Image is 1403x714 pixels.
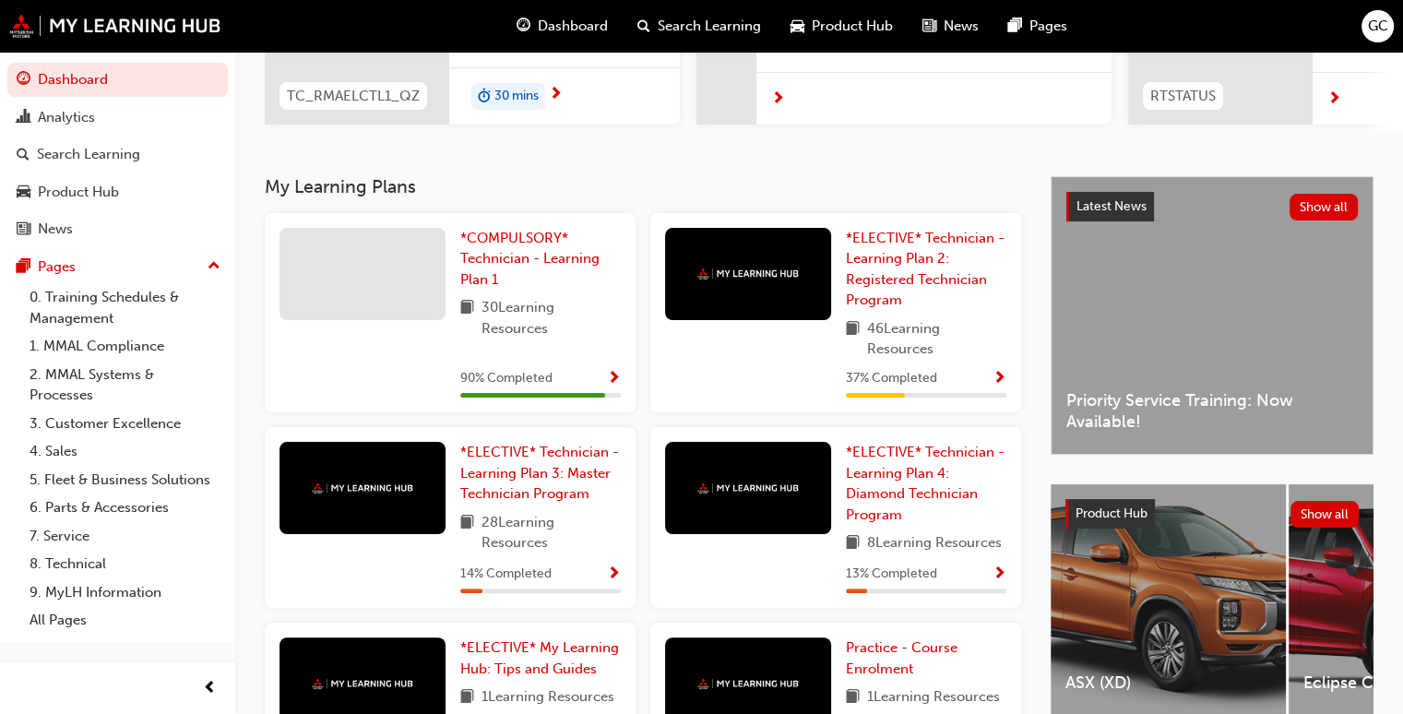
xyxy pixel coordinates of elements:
[517,15,530,38] span: guage-icon
[460,228,621,291] a: *COMPULSORY* Technician - Learning Plan 1
[22,361,228,410] a: 2. MMAL Systems & Processes
[846,230,1005,309] span: *ELECTIVE* Technician - Learning Plan 2: Registered Technician Program
[1327,91,1341,108] span: next-icon
[812,16,893,37] span: Product Hub
[17,259,30,276] span: pages-icon
[38,219,73,240] div: News
[460,442,621,505] a: *ELECTIVE* Technician - Learning Plan 3: Master Technician Program
[922,15,936,38] span: news-icon
[867,318,1006,360] span: 46 Learning Resources
[482,512,621,553] span: 28 Learning Resources
[1066,192,1358,221] a: Latest NewsShow all
[993,371,1006,387] span: Show Progress
[846,532,860,555] span: book-icon
[460,639,619,677] span: *ELECTIVE* My Learning Hub: Tips and Guides
[38,256,76,278] div: Pages
[17,184,30,201] span: car-icon
[9,14,221,38] img: mmal
[1008,15,1022,38] span: pages-icon
[460,512,474,553] span: book-icon
[908,7,993,45] a: news-iconNews
[460,564,552,585] span: 14 % Completed
[7,212,228,246] a: News
[22,283,228,332] a: 0. Training Schedules & Management
[1066,390,1358,432] span: Priority Service Training: Now Available!
[658,16,761,37] span: Search Learning
[37,144,140,165] div: Search Learning
[7,250,228,284] button: Pages
[1029,16,1067,37] span: Pages
[1076,506,1147,521] span: Product Hub
[1361,10,1394,42] button: GC
[17,72,30,89] span: guage-icon
[1290,194,1359,220] button: Show all
[993,367,1006,390] button: Show Progress
[22,332,228,361] a: 1. MMAL Compliance
[22,466,228,494] a: 5. Fleet & Business Solutions
[1051,176,1373,455] a: Latest NewsShow allPriority Service Training: Now Available!
[22,522,228,551] a: 7. Service
[867,686,1000,709] span: 1 Learning Resources
[697,678,799,690] img: mmal
[22,550,228,578] a: 8. Technical
[846,318,860,360] span: book-icon
[993,563,1006,586] button: Show Progress
[7,175,228,209] a: Product Hub
[1065,499,1359,529] a: Product HubShow all
[846,686,860,709] span: book-icon
[38,182,119,203] div: Product Hub
[846,637,1006,679] a: Practice - Course Enrolment
[287,86,420,107] span: TC_RMAELCTL1_QZ
[312,678,413,690] img: mmal
[7,63,228,97] a: Dashboard
[607,563,621,586] button: Show Progress
[776,7,908,45] a: car-iconProduct Hub
[312,482,413,494] img: mmal
[846,228,1006,311] a: *ELECTIVE* Technician - Learning Plan 2: Registered Technician Program
[460,368,553,389] span: 90 % Completed
[846,442,1006,525] a: *ELECTIVE* Technician - Learning Plan 4: Diamond Technician Program
[549,87,563,103] span: next-icon
[203,677,217,700] span: prev-icon
[38,107,95,128] div: Analytics
[17,110,30,126] span: chart-icon
[208,255,220,279] span: up-icon
[460,297,474,339] span: book-icon
[607,566,621,583] span: Show Progress
[17,147,30,163] span: search-icon
[502,7,623,45] a: guage-iconDashboard
[478,85,491,109] span: duration-icon
[265,176,1021,197] h3: My Learning Plans
[7,137,228,172] a: Search Learning
[1290,501,1360,528] button: Show all
[482,686,614,709] span: 1 Learning Resources
[482,297,621,339] span: 30 Learning Resources
[460,637,621,679] a: *ELECTIVE* My Learning Hub: Tips and Guides
[846,368,937,389] span: 37 % Completed
[460,444,619,502] span: *ELECTIVE* Technician - Learning Plan 3: Master Technician Program
[623,7,776,45] a: search-iconSearch Learning
[538,16,608,37] span: Dashboard
[1065,672,1271,694] span: ASX (XD)
[1150,86,1216,107] span: RTSTATUS
[993,7,1082,45] a: pages-iconPages
[22,494,228,522] a: 6. Parts & Accessories
[1076,198,1147,214] span: Latest News
[697,482,799,494] img: mmal
[1368,16,1388,37] span: GC
[846,444,1005,523] span: *ELECTIVE* Technician - Learning Plan 4: Diamond Technician Program
[944,16,979,37] span: News
[771,91,785,108] span: next-icon
[867,532,1002,555] span: 8 Learning Resources
[697,268,799,280] img: mmal
[846,564,937,585] span: 13 % Completed
[607,371,621,387] span: Show Progress
[791,15,804,38] span: car-icon
[17,221,30,238] span: news-icon
[22,578,228,607] a: 9. MyLH Information
[494,86,539,107] span: 30 mins
[460,230,600,288] span: *COMPULSORY* Technician - Learning Plan 1
[7,59,228,250] button: DashboardAnalyticsSearch LearningProduct HubNews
